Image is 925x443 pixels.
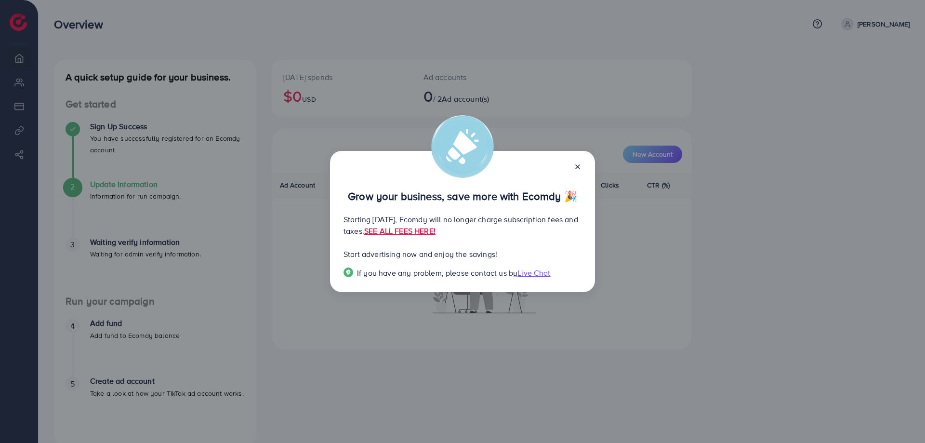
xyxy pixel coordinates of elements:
p: Starting [DATE], Ecomdy will no longer charge subscription fees and taxes. [344,214,581,237]
span: If you have any problem, please contact us by [357,268,517,278]
p: Start advertising now and enjoy the savings! [344,248,581,260]
img: alert [431,115,494,178]
p: Grow your business, save more with Ecomdy 🎉 [344,190,581,202]
img: Popup guide [344,268,353,277]
a: SEE ALL FEES HERE! [364,226,436,236]
span: Live Chat [517,268,550,278]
